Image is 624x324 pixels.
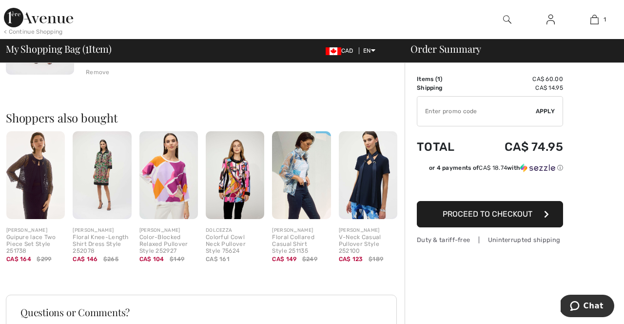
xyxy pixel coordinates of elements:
td: CA$ 60.00 [474,75,563,83]
span: 1 [437,76,440,82]
h2: Shoppers also bought [6,112,405,123]
img: Floral Collared Casual Shirt Style 251135 [272,131,331,219]
img: Canadian Dollar [326,47,341,55]
span: $149 [170,255,184,263]
a: 1 [573,14,616,25]
div: Remove [86,68,110,77]
div: Floral Collared Casual Shirt Style 251135 [272,234,331,254]
iframe: PayPal-paypal [417,176,563,198]
div: V-Neck Casual Pullover Style 252100 [339,234,397,254]
img: My Info [546,14,555,25]
span: CA$ 161 [206,256,230,263]
div: [PERSON_NAME] [6,227,65,234]
span: CA$ 149 [272,256,296,263]
div: or 4 payments ofCA$ 18.74withSezzle Click to learn more about Sezzle [417,163,563,176]
span: CA$ 104 [139,256,164,263]
td: Shipping [417,83,474,92]
span: CA$ 164 [6,256,31,263]
img: Color-Blocked Relaxed Pullover Style 252927 [139,131,198,219]
span: $265 [103,255,118,263]
div: [PERSON_NAME] [339,227,397,234]
td: Items ( ) [417,75,474,83]
div: or 4 payments of with [429,163,563,172]
img: V-Neck Casual Pullover Style 252100 [339,131,397,219]
button: Proceed to Checkout [417,201,563,227]
td: CA$ 14.95 [474,83,563,92]
span: 1 [604,15,606,24]
img: Floral Knee-Length Shirt Dress Style 252078 [73,131,131,219]
img: search the website [503,14,511,25]
span: CA$ 123 [339,256,363,263]
a: Sign In [539,14,563,26]
img: Colorful Cowl Neck Pullover Style 75624 [206,131,264,219]
div: [PERSON_NAME] [272,227,331,234]
img: Sezzle [520,163,555,172]
div: [PERSON_NAME] [139,227,198,234]
img: 1ère Avenue [4,8,73,27]
h3: Questions or Comments? [20,307,382,317]
div: < Continue Shopping [4,27,63,36]
span: EN [363,47,375,54]
div: Guipure lace Two Piece Set Style 251738 [6,234,65,254]
div: Order Summary [399,44,618,54]
span: $189 [369,255,383,263]
span: CA$ 146 [73,256,97,263]
iframe: Opens a widget where you can chat to one of our agents [561,295,614,319]
td: CA$ 74.95 [474,130,563,163]
input: Promo code [417,97,536,126]
div: [PERSON_NAME] [73,227,131,234]
img: Guipure lace Two Piece Set Style 251738 [6,131,65,219]
span: CAD [326,47,357,54]
span: $299 [37,255,51,263]
div: Duty & tariff-free | Uninterrupted shipping [417,235,563,244]
span: $249 [302,255,317,263]
div: DOLCEZZA [206,227,264,234]
span: Apply [536,107,555,116]
div: Colorful Cowl Neck Pullover Style 75624 [206,234,264,254]
span: My Shopping Bag ( Item) [6,44,112,54]
div: Color-Blocked Relaxed Pullover Style 252927 [139,234,198,254]
div: Floral Knee-Length Shirt Dress Style 252078 [73,234,131,254]
span: 1 [85,41,89,54]
img: My Bag [590,14,599,25]
td: Total [417,130,474,163]
span: Proceed to Checkout [443,209,532,219]
span: CA$ 18.74 [479,164,507,171]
